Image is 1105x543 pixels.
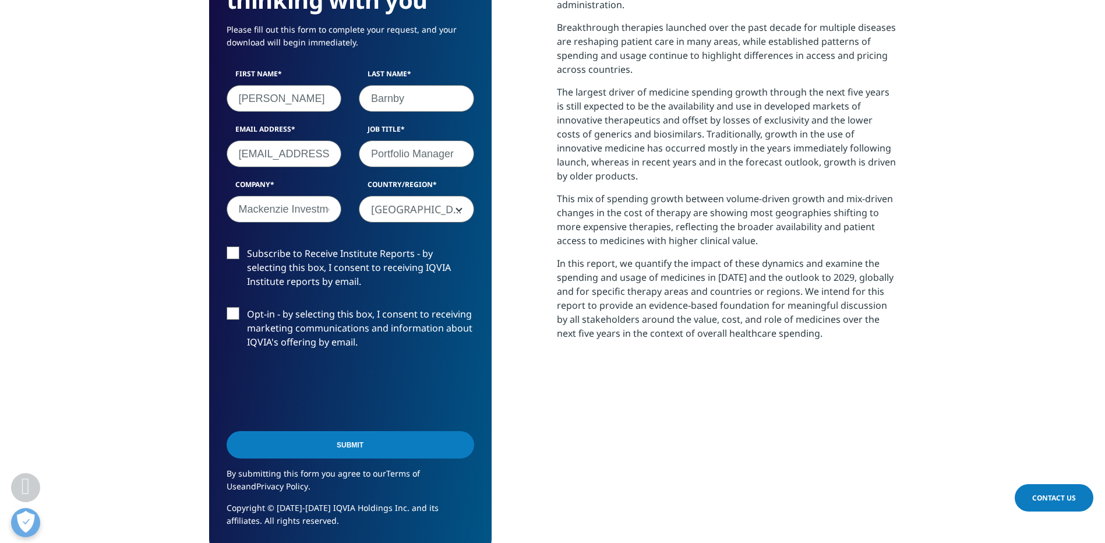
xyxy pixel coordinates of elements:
[557,256,896,349] p: In this report, we quantify the impact of these dynamics and examine the spending and usage of me...
[227,502,474,536] p: Copyright © [DATE]-[DATE] IQVIA Holdings Inc. and its affiliates. All rights reserved.
[557,85,896,192] p: The largest driver of medicine spending growth through the next five years is still expected to b...
[227,124,342,140] label: Email Address
[359,196,474,223] span: Canada
[1015,484,1093,512] a: Contact Us
[359,69,474,85] label: Last Name
[256,481,308,492] a: Privacy Policy
[227,69,342,85] label: First Name
[227,368,404,413] iframe: reCAPTCHA
[11,508,40,537] button: Open Preferences
[557,20,896,85] p: Breakthrough therapies launched over the past decade for multiple diseases are reshaping patient ...
[227,246,474,295] label: Subscribe to Receive Institute Reports - by selecting this box, I consent to receiving IQVIA Inst...
[1032,493,1076,503] span: Contact Us
[359,124,474,140] label: Job Title
[557,192,896,256] p: This mix of spending growth between volume-driven growth and mix-driven changes in the cost of th...
[227,307,474,355] label: Opt-in - by selecting this box, I consent to receiving marketing communications and information a...
[359,196,474,223] span: Canada
[227,467,474,502] p: By submitting this form you agree to our and .
[227,23,474,58] p: Please fill out this form to complete your request, and your download will begin immediately.
[227,179,342,196] label: Company
[359,179,474,196] label: Country/Region
[227,431,474,459] input: Submit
